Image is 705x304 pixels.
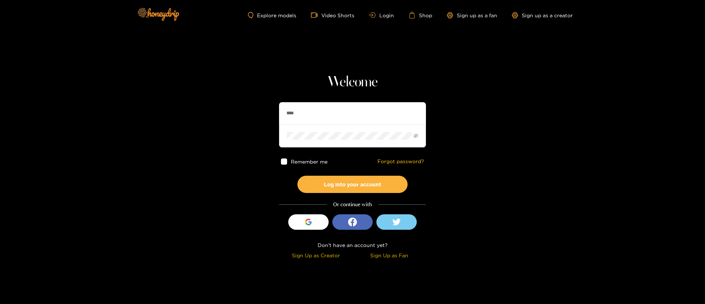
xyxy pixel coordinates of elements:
[281,251,351,260] div: Sign Up as Creator
[297,176,408,193] button: Log into your account
[354,251,424,260] div: Sign Up as Fan
[279,200,426,209] div: Or continue with
[311,12,321,18] span: video-camera
[311,12,354,18] a: Video Shorts
[409,12,432,18] a: Shop
[279,74,426,91] h1: Welcome
[447,12,497,18] a: Sign up as a fan
[248,12,296,18] a: Explore models
[279,241,426,249] div: Don't have an account yet?
[369,12,394,18] a: Login
[512,12,573,18] a: Sign up as a creator
[413,133,418,138] span: eye-invisible
[377,158,424,165] a: Forgot password?
[291,159,328,164] span: Remember me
